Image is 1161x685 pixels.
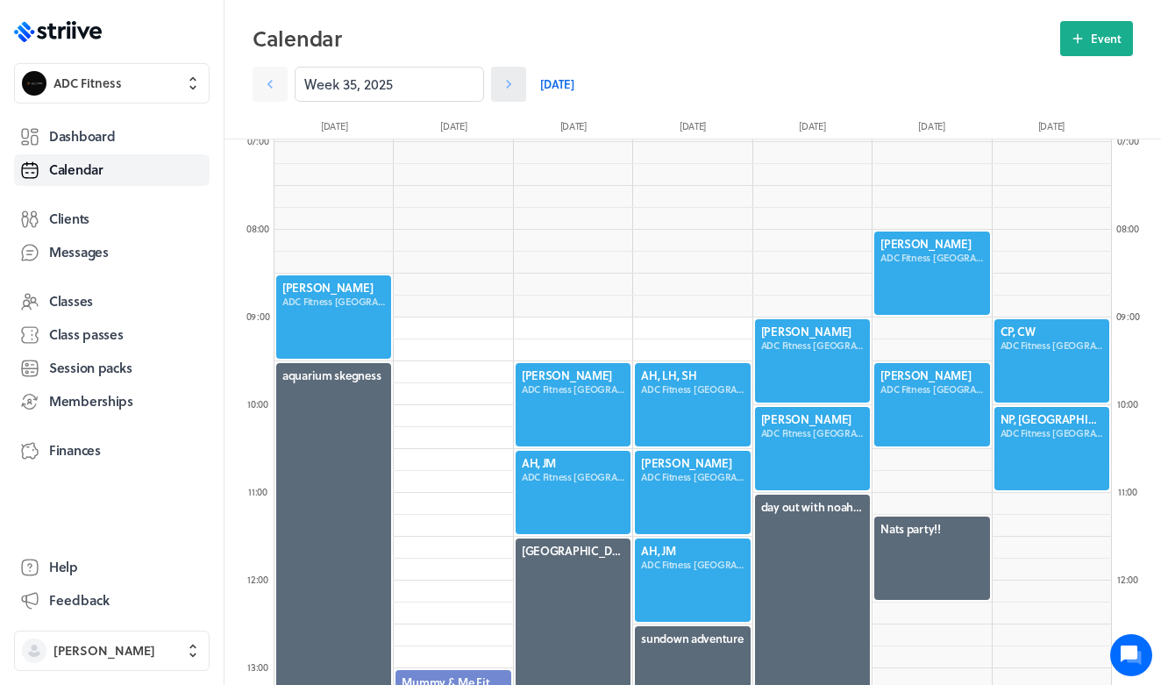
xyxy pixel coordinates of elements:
a: Finances [14,435,210,467]
span: :00 [256,660,268,674]
div: 12 [1110,573,1145,586]
div: [DATE] [992,119,1111,139]
div: [DATE] [274,119,394,139]
span: :00 [256,396,268,411]
h2: Calendar [253,21,1060,56]
div: 07 [1110,134,1145,147]
span: Dashboard [49,127,115,146]
a: Memberships [14,386,210,417]
span: :00 [257,221,269,236]
a: Messages [14,237,210,268]
span: Event [1091,31,1122,46]
div: 10 [240,397,275,410]
input: YYYY-M-D [295,67,484,102]
span: Feedback [49,591,110,610]
span: Memberships [49,392,133,410]
p: Find an answer quickly [24,273,327,294]
a: Calendar [14,154,210,186]
span: :00 [256,572,268,587]
div: 11 [1110,485,1145,498]
a: Clients [14,203,210,235]
div: [DATE] [872,119,991,139]
div: 08 [240,222,275,235]
span: Messages [49,243,109,261]
span: Finances [49,441,101,460]
span: :00 [1127,309,1139,324]
div: [DATE] [752,119,872,139]
button: New conversation [27,204,324,239]
input: Search articles [51,302,313,337]
span: [PERSON_NAME] [53,642,155,660]
span: :00 [257,309,269,324]
a: Dashboard [14,121,210,153]
span: Help [49,558,78,576]
span: :00 [1127,221,1139,236]
span: ADC Fitness [53,75,122,92]
button: ADC FitnessADC Fitness [14,63,210,103]
span: :00 [1126,133,1138,148]
iframe: gist-messenger-bubble-iframe [1110,634,1152,676]
div: 09 [240,310,275,323]
button: Feedback [14,585,210,617]
div: 08 [1110,222,1145,235]
button: Event [1060,21,1133,56]
span: Calendar [49,161,103,179]
h2: We're here to help. Ask us anything! [26,117,324,173]
a: Classes [14,286,210,318]
div: 13 [240,660,275,674]
span: :00 [1126,396,1138,411]
span: :00 [255,484,267,499]
span: :00 [256,133,268,148]
div: [DATE] [394,119,513,139]
a: [DATE] [540,67,574,102]
img: ADC Fitness [22,71,46,96]
span: Class passes [49,325,124,344]
div: [DATE] [514,119,633,139]
div: [DATE] [633,119,752,139]
a: Session packs [14,353,210,384]
div: 09 [1110,310,1145,323]
h1: Hi [PERSON_NAME] [26,85,324,113]
span: Classes [49,292,93,310]
a: Help [14,552,210,583]
span: :00 [1125,484,1137,499]
div: 11 [240,485,275,498]
span: New conversation [113,215,210,229]
span: :00 [1126,572,1138,587]
button: [PERSON_NAME] [14,631,210,671]
a: Class passes [14,319,210,351]
div: 12 [240,573,275,586]
div: 10 [1110,397,1145,410]
span: Clients [49,210,89,228]
span: Session packs [49,359,132,377]
div: 07 [240,134,275,147]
